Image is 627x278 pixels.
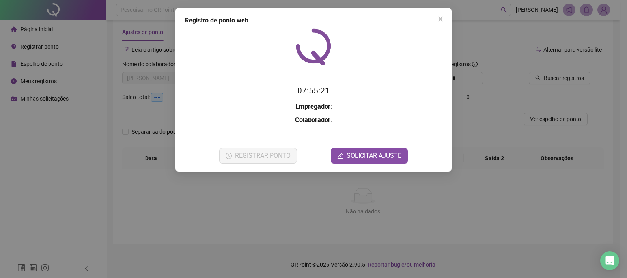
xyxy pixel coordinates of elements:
div: Registro de ponto web [185,16,442,25]
button: REGISTRAR PONTO [219,148,297,164]
span: close [437,16,444,22]
strong: Empregador [295,103,330,110]
h3: : [185,102,442,112]
h3: : [185,115,442,125]
button: Close [434,13,447,25]
strong: Colaborador [295,116,330,124]
span: SOLICITAR AJUSTE [347,151,401,160]
button: editSOLICITAR AJUSTE [331,148,408,164]
time: 07:55:21 [297,86,330,95]
div: Open Intercom Messenger [600,251,619,270]
img: QRPoint [296,28,331,65]
span: edit [337,153,343,159]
